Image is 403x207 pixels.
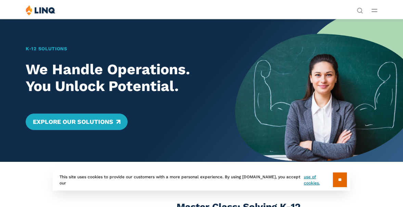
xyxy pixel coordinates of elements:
button: Open Main Menu [372,7,377,14]
h2: We Handle Operations. You Unlock Potential. [26,61,219,94]
nav: Utility Navigation [357,5,363,13]
div: This site uses cookies to provide our customers with a more personal experience. By using [DOMAIN... [53,169,350,191]
button: Open Search Bar [357,7,363,13]
img: LINQ | K‑12 Software [26,5,55,15]
a: Explore Our Solutions [26,114,127,130]
a: use of cookies. [304,174,333,186]
img: Home Banner [235,19,403,162]
h1: K‑12 Solutions [26,45,219,52]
